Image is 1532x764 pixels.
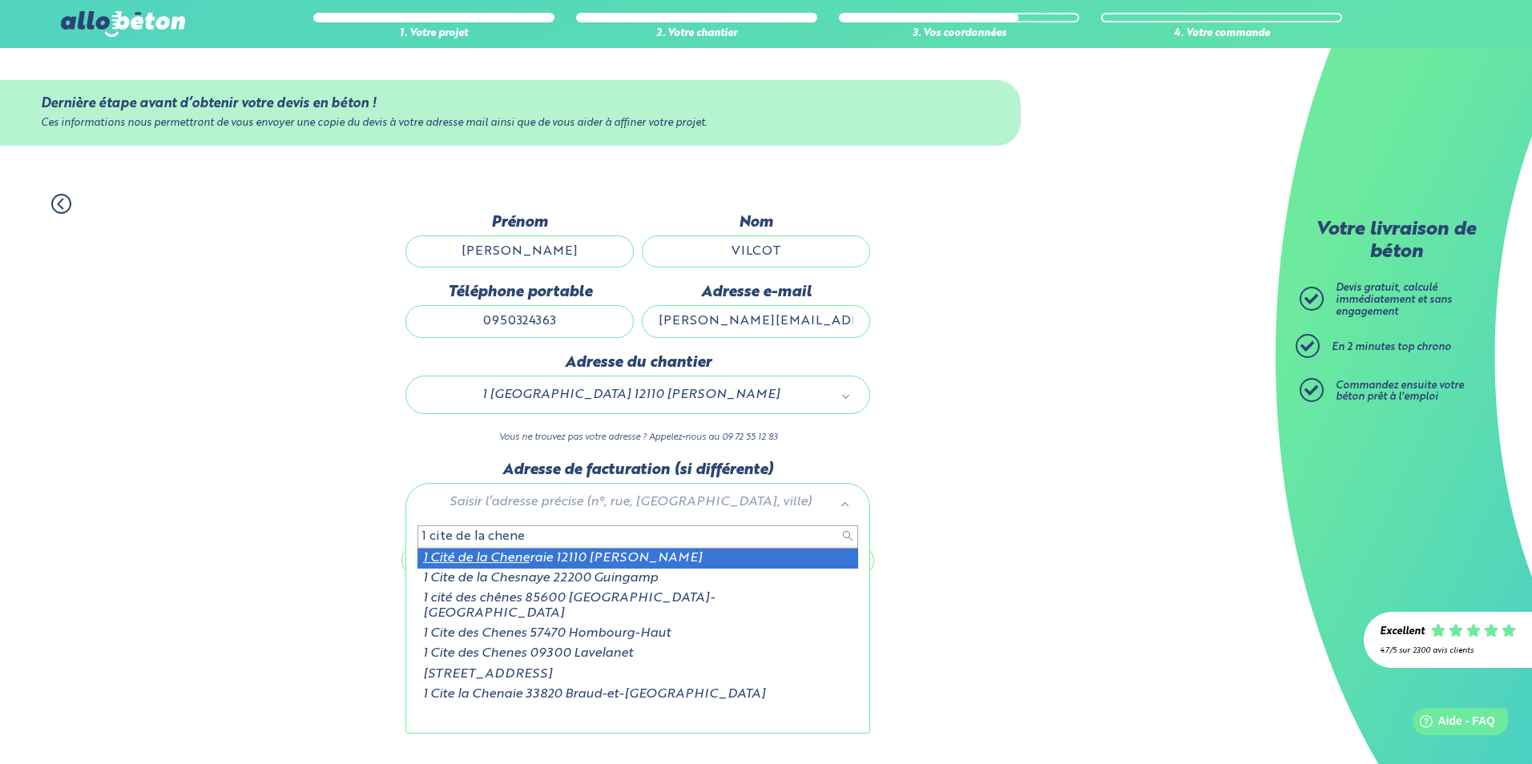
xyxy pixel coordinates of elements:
[417,665,858,685] div: [STREET_ADDRESS]
[417,589,858,624] div: 1 cité des chênes 85600 [GEOGRAPHIC_DATA]-[GEOGRAPHIC_DATA]
[423,552,530,565] span: 1 Cité de la Chene
[417,644,858,664] div: 1 Cite des Chenes 09300 Lavelanet
[1389,702,1514,746] iframe: Help widget launcher
[417,624,858,644] div: 1 Cite des Chenes 57470 Hombourg-Haut
[417,706,858,726] div: 1 Cite des Chenes 22690 La Vicomté-sur-Rance
[417,569,858,589] div: 1 Cite de la Chesnaye 22200 Guingamp
[417,685,858,705] div: 1 Cite la Chenaie 33820 Braud-et-[GEOGRAPHIC_DATA]
[417,549,858,569] div: raie 12110 [PERSON_NAME]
